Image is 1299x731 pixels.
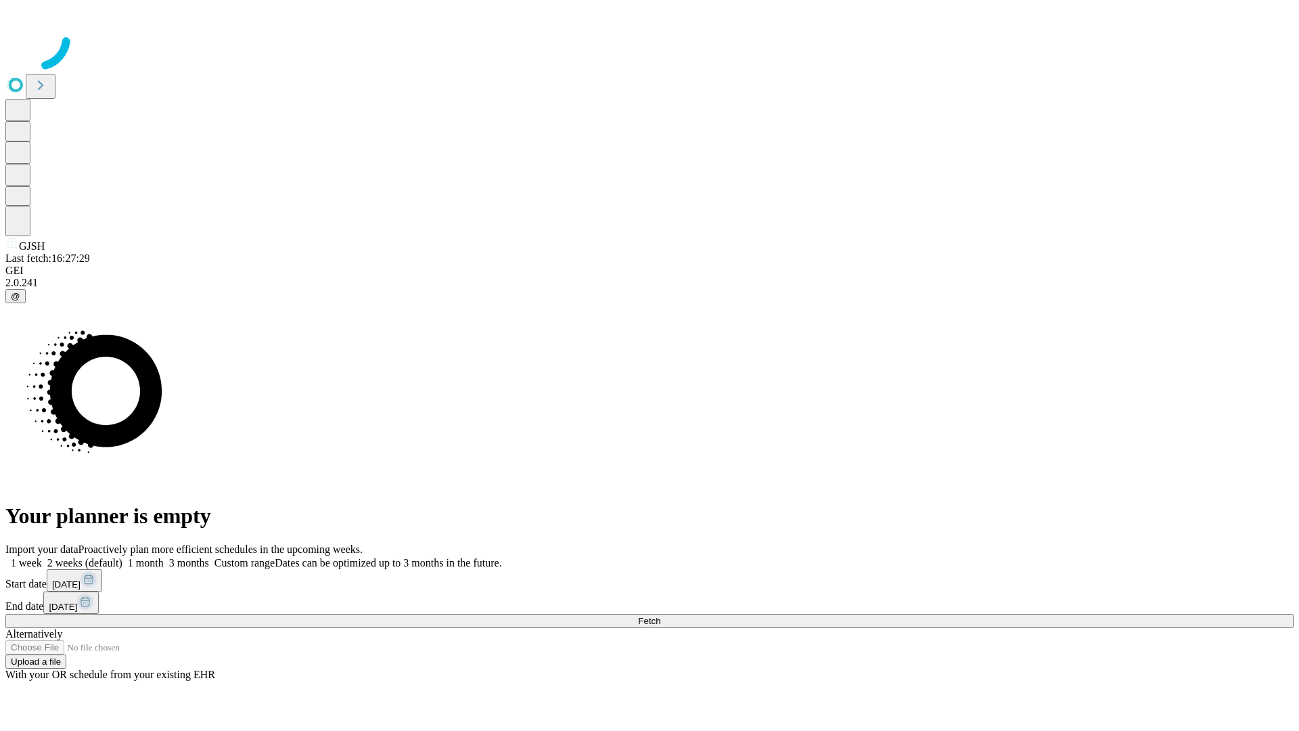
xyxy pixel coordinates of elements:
[5,252,90,264] span: Last fetch: 16:27:29
[5,614,1294,628] button: Fetch
[19,240,45,252] span: GJSH
[11,557,42,569] span: 1 week
[5,544,78,555] span: Import your data
[5,669,215,680] span: With your OR schedule from your existing EHR
[11,291,20,301] span: @
[5,265,1294,277] div: GEI
[49,602,77,612] span: [DATE]
[78,544,363,555] span: Proactively plan more efficient schedules in the upcoming weeks.
[5,569,1294,592] div: Start date
[47,557,122,569] span: 2 weeks (default)
[5,504,1294,529] h1: Your planner is empty
[169,557,209,569] span: 3 months
[5,628,62,640] span: Alternatively
[52,579,81,590] span: [DATE]
[128,557,164,569] span: 1 month
[47,569,102,592] button: [DATE]
[638,616,660,626] span: Fetch
[5,655,66,669] button: Upload a file
[275,557,501,569] span: Dates can be optimized up to 3 months in the future.
[43,592,99,614] button: [DATE]
[5,277,1294,289] div: 2.0.241
[214,557,275,569] span: Custom range
[5,289,26,303] button: @
[5,592,1294,614] div: End date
